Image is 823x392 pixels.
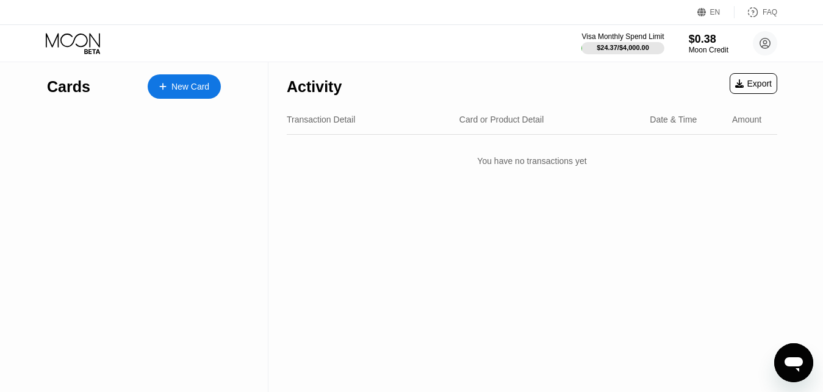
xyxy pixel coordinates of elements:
div: Transaction Detail [287,115,355,124]
div: $0.38 [689,33,728,46]
div: FAQ [763,8,777,16]
div: Export [730,73,777,94]
div: New Card [148,74,221,99]
div: You have no transactions yet [287,144,777,178]
div: FAQ [735,6,777,18]
div: Visa Monthly Spend Limit$24.37/$4,000.00 [581,32,664,54]
div: Cards [47,78,90,96]
div: Amount [732,115,761,124]
div: Card or Product Detail [459,115,544,124]
div: Activity [287,78,342,96]
div: $0.38Moon Credit [689,33,728,54]
div: EN [697,6,735,18]
div: EN [710,8,721,16]
div: Date & Time [650,115,697,124]
div: Visa Monthly Spend Limit [581,32,664,41]
div: New Card [171,82,209,92]
div: $24.37 / $4,000.00 [597,44,649,51]
div: Moon Credit [689,46,728,54]
iframe: Button to launch messaging window [774,343,813,382]
div: Export [735,79,772,88]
